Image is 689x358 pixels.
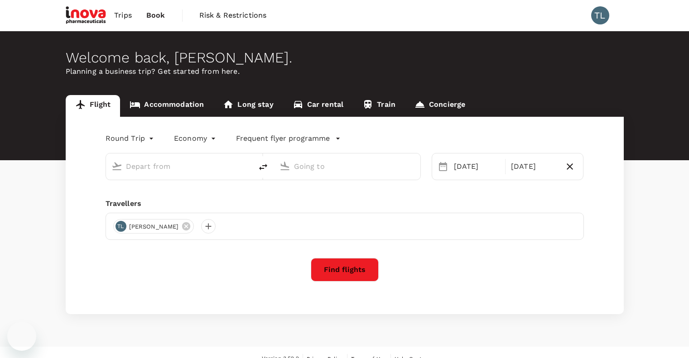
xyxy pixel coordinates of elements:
[213,95,283,117] a: Long stay
[106,131,156,146] div: Round Trip
[405,95,475,117] a: Concierge
[106,198,584,209] div: Travellers
[120,95,213,117] a: Accommodation
[174,131,218,146] div: Economy
[414,165,416,167] button: Open
[66,49,624,66] div: Welcome back , [PERSON_NAME] .
[126,159,233,173] input: Depart from
[236,133,330,144] p: Frequent flyer programme
[66,66,624,77] p: Planning a business trip? Get started from here.
[113,219,194,234] div: TL[PERSON_NAME]
[294,159,401,173] input: Going to
[116,221,126,232] div: TL
[146,10,165,21] span: Book
[283,95,353,117] a: Car rental
[450,158,503,176] div: [DATE]
[236,133,341,144] button: Frequent flyer programme
[7,322,36,351] iframe: Button to launch messaging window
[114,10,132,21] span: Trips
[591,6,609,24] div: TL
[66,95,120,117] a: Flight
[199,10,267,21] span: Risk & Restrictions
[124,222,184,231] span: [PERSON_NAME]
[311,258,379,282] button: Find flights
[252,156,274,178] button: delete
[246,165,248,167] button: Open
[353,95,405,117] a: Train
[507,158,560,176] div: [DATE]
[66,5,107,25] img: iNova Pharmaceuticals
